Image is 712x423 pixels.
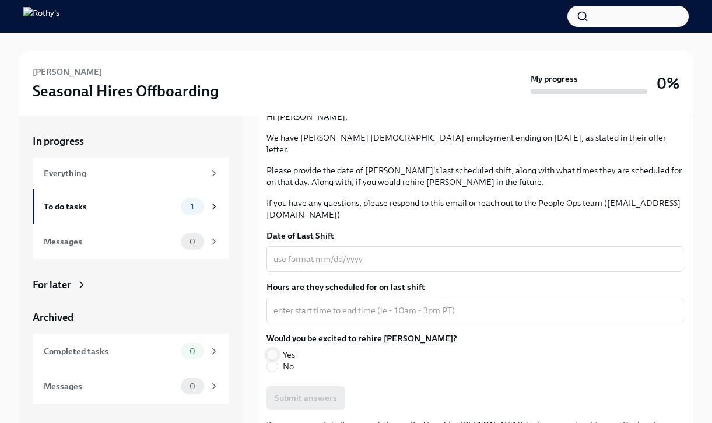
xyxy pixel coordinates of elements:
img: Rothy's [23,7,59,26]
h6: [PERSON_NAME] [33,65,102,78]
span: 0 [183,237,202,246]
span: 0 [183,347,202,356]
label: Would you be excited to rehire [PERSON_NAME]? [266,333,457,344]
h3: 0% [657,73,679,94]
h3: Seasonal Hires Offboarding [33,81,219,102]
div: Completed tasks [44,345,176,358]
a: In progress [33,134,229,148]
p: If you have any questions, please respond to this email or reach out to the People Ops team ([EMA... [266,197,683,221]
div: For later [33,278,71,292]
div: To do tasks [44,200,176,213]
a: For later [33,278,229,292]
p: Please provide the date of [PERSON_NAME]'s last scheduled shift, along with what times they are s... [266,165,683,188]
span: Yes [283,349,295,361]
div: Messages [44,380,176,393]
label: Hours are they scheduled for on last shift [266,281,683,293]
span: No [283,361,294,372]
span: 0 [183,382,202,391]
p: Hi [PERSON_NAME], [266,111,683,123]
span: 1 [184,202,201,211]
strong: My progress [531,73,578,85]
label: Date of Last Shift [266,230,683,242]
a: Completed tasks0 [33,334,229,369]
a: Everything [33,158,229,189]
a: Messages0 [33,369,229,404]
a: Archived [33,310,229,324]
div: Messages [44,235,176,248]
a: To do tasks1 [33,189,229,224]
p: We have [PERSON_NAME] [DEMOGRAPHIC_DATA] employment ending on [DATE], as stated in their offer le... [266,132,683,155]
div: Everything [44,167,204,180]
a: Messages0 [33,224,229,259]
